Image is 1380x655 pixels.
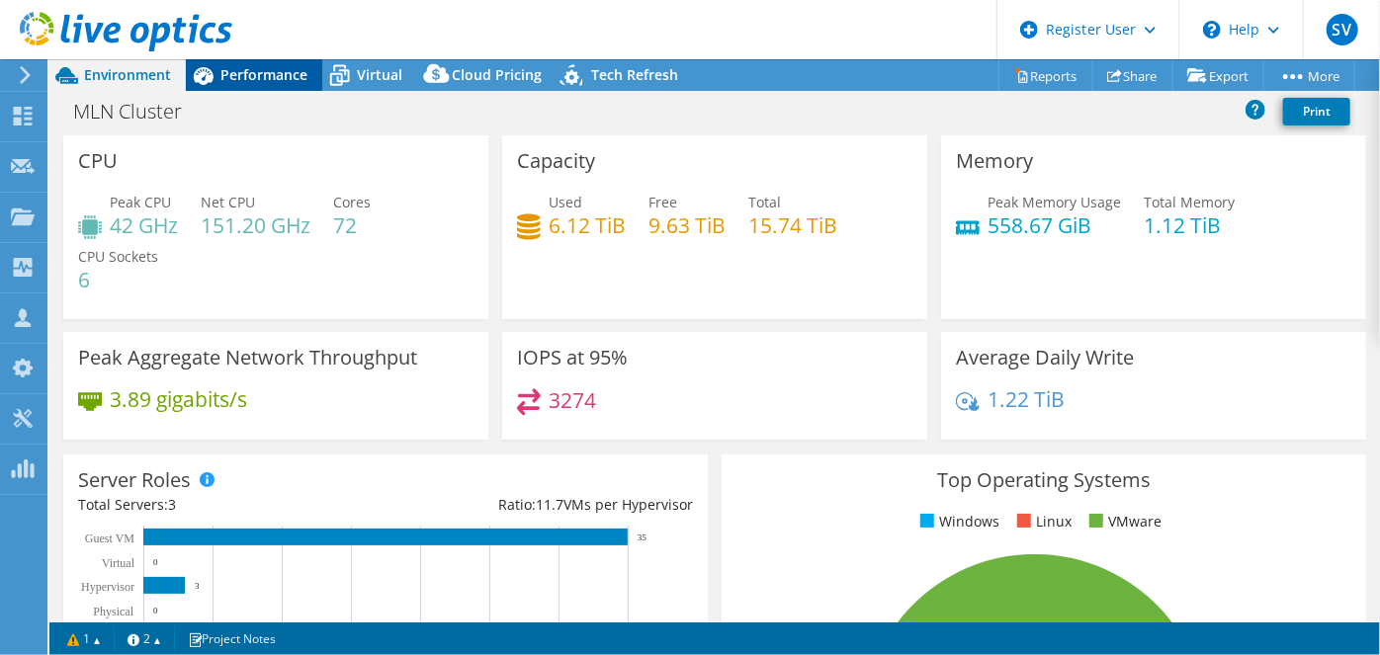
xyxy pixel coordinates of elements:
span: Free [648,193,677,211]
text: 35 [638,532,647,542]
span: 3 [168,495,176,514]
h3: Average Daily Write [956,347,1134,368]
h1: MLN Cluster [64,101,213,123]
a: Export [1172,60,1264,91]
h4: 3274 [549,389,596,411]
li: Linux [1012,511,1072,532]
h4: 6.12 TiB [549,214,626,236]
a: Print [1283,98,1350,125]
h3: Server Roles [78,469,191,491]
text: Virtual [102,556,135,570]
h3: Peak Aggregate Network Throughput [78,347,417,368]
h4: 151.20 GHz [201,214,310,236]
h4: 1.22 TiB [988,388,1065,410]
span: CPU Sockets [78,247,158,266]
h4: 6 [78,269,158,290]
span: SV [1327,14,1358,45]
span: Total Memory [1144,193,1235,211]
span: Virtual [357,65,402,84]
span: Performance [220,65,307,84]
h3: IOPS at 95% [517,347,628,368]
span: Environment [84,65,171,84]
h3: Memory [956,150,1033,172]
span: Total [748,193,781,211]
a: More [1263,60,1355,91]
svg: \n [1203,21,1221,39]
h4: 9.63 TiB [648,214,726,236]
span: Tech Refresh [591,65,678,84]
h4: 15.74 TiB [748,214,837,236]
a: 2 [114,626,175,651]
a: Reports [998,60,1093,91]
li: VMware [1084,511,1162,532]
h4: 72 [333,214,371,236]
span: Peak Memory Usage [988,193,1121,211]
text: 0 [153,606,158,615]
text: 3 [195,581,200,591]
div: Ratio: VMs per Hypervisor [386,494,693,516]
a: 1 [53,626,115,651]
h4: 1.12 TiB [1144,214,1235,236]
span: 11.7 [536,495,563,514]
span: Used [549,193,582,211]
div: Total Servers: [78,494,386,516]
text: Physical [93,605,133,618]
h3: Capacity [517,150,595,172]
h3: CPU [78,150,118,172]
li: Windows [915,511,999,532]
h4: 3.89 gigabits/s [110,388,247,410]
span: Net CPU [201,193,255,211]
span: Cloud Pricing [452,65,542,84]
a: Share [1092,60,1173,91]
h4: 558.67 GiB [988,214,1121,236]
span: Peak CPU [110,193,171,211]
h4: 42 GHz [110,214,178,236]
span: Cores [333,193,371,211]
text: 0 [153,557,158,567]
text: Guest VM [85,532,134,545]
h3: Top Operating Systems [736,469,1351,491]
text: Hypervisor [81,580,134,594]
a: Project Notes [174,626,290,651]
